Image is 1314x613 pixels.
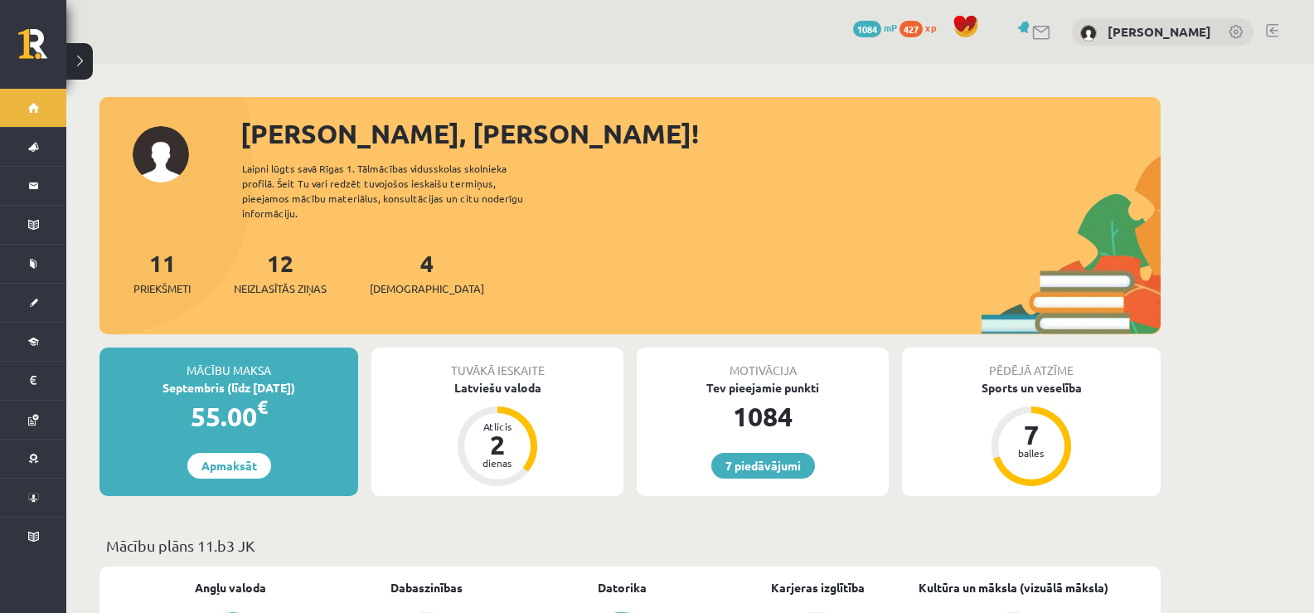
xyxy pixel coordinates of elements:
p: Mācību plāns 11.b3 JK [106,534,1154,557]
span: Priekšmeti [133,280,191,297]
div: Laipni lūgts savā Rīgas 1. Tālmācības vidusskolas skolnieka profilā. Šeit Tu vari redzēt tuvojošo... [242,161,552,221]
span: € [257,395,268,419]
a: Dabaszinības [390,579,463,596]
span: xp [925,21,936,34]
a: Angļu valoda [195,579,266,596]
a: Karjeras izglītība [771,579,865,596]
span: Neizlasītās ziņas [234,280,327,297]
div: Mācību maksa [99,348,358,379]
div: Latviešu valoda [371,379,623,397]
div: balles [1006,448,1056,458]
div: Tev pieejamie punkti [637,379,889,397]
a: 7 piedāvājumi [711,453,815,479]
div: Motivācija [637,348,889,379]
a: Datorika [598,579,647,596]
a: Apmaksāt [187,453,271,479]
div: 7 [1006,421,1056,448]
span: 1084 [853,21,881,37]
div: Atlicis [473,421,522,431]
div: [PERSON_NAME], [PERSON_NAME]! [240,114,1161,153]
a: 1084 mP [853,21,897,34]
div: dienas [473,458,522,468]
a: 427 xp [899,21,944,34]
a: 12Neizlasītās ziņas [234,248,327,297]
a: Rīgas 1. Tālmācības vidusskola [18,29,66,71]
a: 4[DEMOGRAPHIC_DATA] [370,248,484,297]
a: Latviešu valoda Atlicis 2 dienas [371,379,623,489]
div: 55.00 [99,397,358,436]
div: Pēdējā atzīme [902,348,1161,379]
div: Sports un veselība [902,379,1161,397]
div: Tuvākā ieskaite [371,348,623,379]
div: 2 [473,431,522,458]
img: Reinārs Veikšs [1080,25,1097,41]
span: mP [884,21,897,34]
div: Septembris (līdz [DATE]) [99,379,358,397]
span: 427 [899,21,923,37]
a: [PERSON_NAME] [1108,23,1211,40]
a: 11Priekšmeti [133,248,191,297]
a: Sports un veselība 7 balles [902,379,1161,489]
a: Kultūra un māksla (vizuālā māksla) [919,579,1108,596]
span: [DEMOGRAPHIC_DATA] [370,280,484,297]
div: 1084 [637,397,889,436]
